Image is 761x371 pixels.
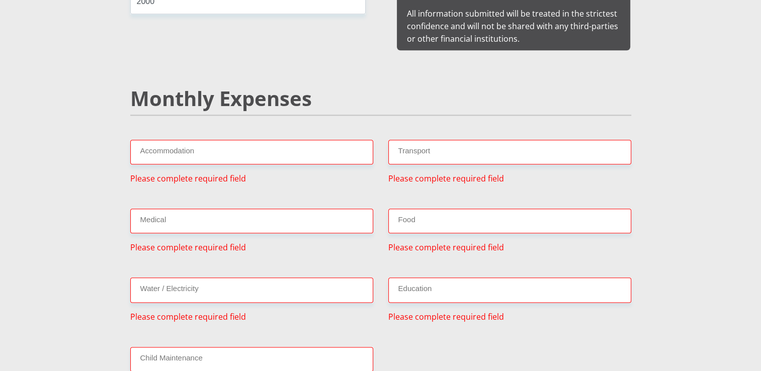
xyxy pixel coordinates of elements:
h2: Monthly Expenses [130,86,631,111]
input: Expenses - Medical [130,209,373,233]
input: Expenses - Water/Electricity [130,277,373,302]
input: Expenses - Transport [388,140,631,164]
input: Expenses - Education [388,277,631,302]
span: Please complete required field [388,172,504,184]
input: Expenses - Accommodation [130,140,373,164]
span: Please complete required field [388,311,504,323]
span: Please complete required field [130,311,246,323]
input: Expenses - Food [388,209,631,233]
span: Please complete required field [130,241,246,253]
span: Please complete required field [130,172,246,184]
span: Please complete required field [388,241,504,253]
